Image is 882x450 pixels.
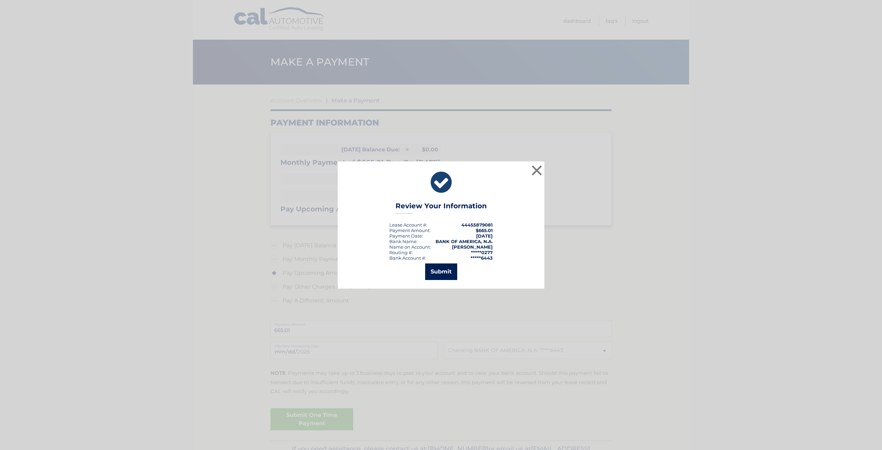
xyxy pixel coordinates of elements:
strong: BANK OF AMERICA, N.A. [435,239,493,244]
div: Payment Amount: [389,228,431,233]
div: Bank Account #: [389,255,426,261]
button: Submit [425,263,457,280]
div: Bank Name: [389,239,418,244]
button: × [530,163,544,177]
div: Lease Account #: [389,222,427,228]
div: Name on Account: [389,244,431,250]
span: Payment Date [389,233,422,239]
span: $665.01 [476,228,493,233]
span: [DATE] [476,233,493,239]
div: Routing #: [389,250,413,255]
h3: Review Your Information [396,202,487,214]
div: : [389,233,423,239]
strong: 44455879081 [461,222,493,228]
strong: [PERSON_NAME] [452,244,493,250]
